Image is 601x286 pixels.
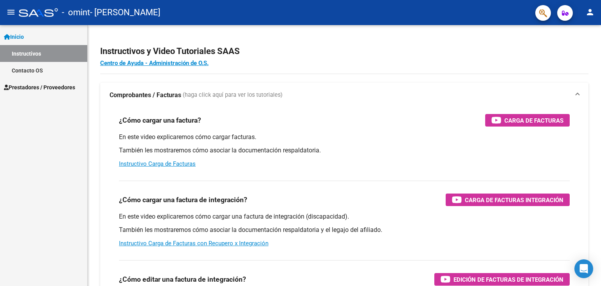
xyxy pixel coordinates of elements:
[485,114,570,127] button: Carga de Facturas
[100,83,588,108] mat-expansion-panel-header: Comprobantes / Facturas (haga click aquí para ver los tutoriales)
[110,91,181,100] strong: Comprobantes / Facturas
[119,160,196,167] a: Instructivo Carga de Facturas
[434,273,570,286] button: Edición de Facturas de integración
[585,7,595,17] mat-icon: person
[119,274,246,285] h3: ¿Cómo editar una factura de integración?
[4,83,75,92] span: Prestadores / Proveedores
[119,146,570,155] p: También les mostraremos cómo asociar la documentación respaldatoria.
[504,116,563,125] span: Carga de Facturas
[119,194,247,205] h3: ¿Cómo cargar una factura de integración?
[574,259,593,278] div: Open Intercom Messenger
[90,4,160,21] span: - [PERSON_NAME]
[183,91,283,100] span: (haga click aquí para ver los tutoriales)
[119,133,570,141] p: En este video explicaremos cómo cargar facturas.
[62,4,90,21] span: - omint
[446,194,570,206] button: Carga de Facturas Integración
[100,44,588,59] h2: Instructivos y Video Tutoriales SAAS
[119,226,570,234] p: También les mostraremos cómo asociar la documentación respaldatoria y el legajo del afiliado.
[465,195,563,205] span: Carga de Facturas Integración
[453,275,563,284] span: Edición de Facturas de integración
[119,115,201,126] h3: ¿Cómo cargar una factura?
[4,33,24,41] span: Inicio
[119,240,268,247] a: Instructivo Carga de Facturas con Recupero x Integración
[119,212,570,221] p: En este video explicaremos cómo cargar una factura de integración (discapacidad).
[100,60,209,67] a: Centro de Ayuda - Administración de O.S.
[6,7,16,17] mat-icon: menu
